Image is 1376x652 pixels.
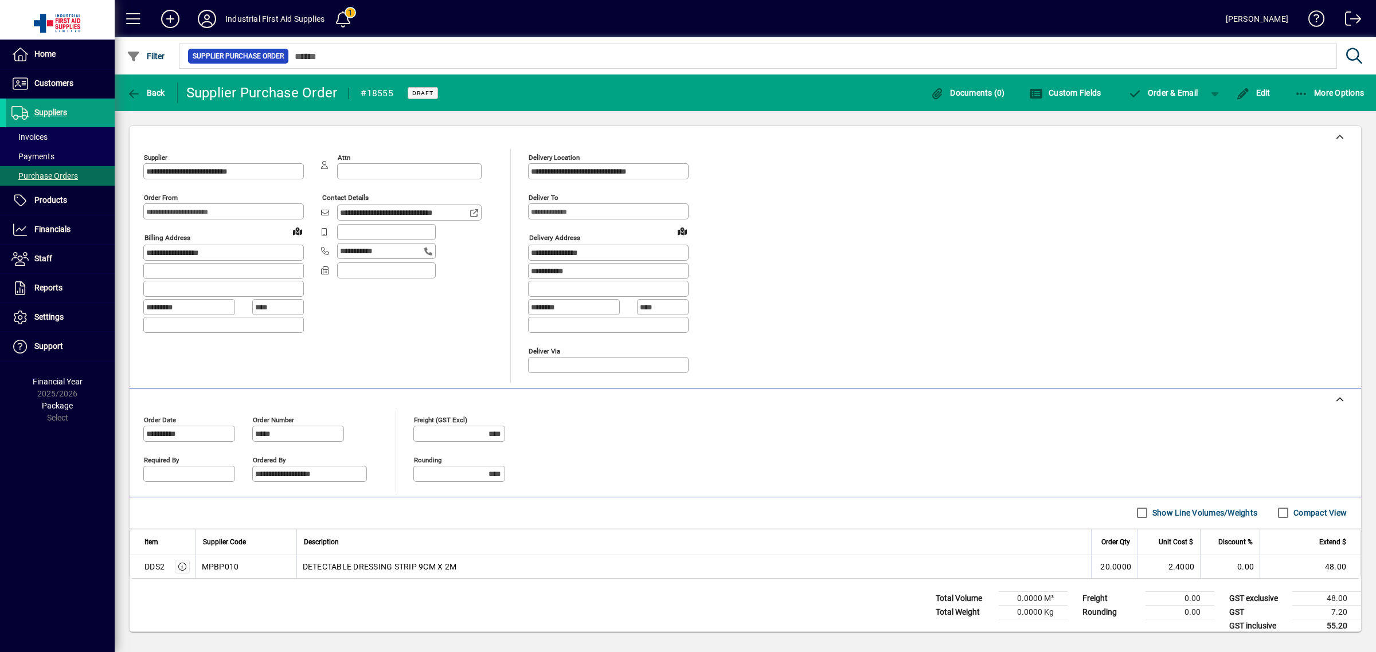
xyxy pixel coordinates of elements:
td: GST [1223,605,1292,619]
span: Unit Cost $ [1159,536,1193,548]
td: 0.00 [1200,555,1260,578]
a: Financials [6,215,115,244]
button: Edit [1233,83,1273,103]
td: Freight [1077,591,1146,605]
td: 20.0000 [1091,555,1137,578]
mat-label: Order number [253,415,294,423]
span: Suppliers [34,108,67,117]
mat-label: Freight (GST excl) [414,415,467,423]
span: Order Qty [1101,536,1130,548]
a: Logout [1336,2,1362,40]
a: Customers [6,69,115,98]
mat-label: Supplier [144,154,167,162]
a: Payments [6,147,115,166]
span: More Options [1295,88,1365,97]
a: Reports [6,274,115,303]
span: Support [34,341,63,351]
div: [PERSON_NAME] [1226,10,1288,28]
span: Home [34,49,56,58]
td: MPBP010 [196,555,296,578]
div: DDS2 [144,561,165,572]
span: Supplier Purchase Order [193,50,284,62]
div: #18555 [361,84,393,103]
a: Invoices [6,127,115,147]
mat-label: Rounding [414,455,441,464]
td: Total Volume [930,591,999,605]
span: Custom Fields [1029,88,1101,97]
span: Item [144,536,158,548]
span: Supplier Code [203,536,246,548]
span: Extend $ [1319,536,1346,548]
mat-label: Required by [144,455,179,464]
span: Filter [127,52,165,61]
app-page-header-button: Back [115,83,178,103]
button: Documents (0) [928,83,1008,103]
mat-label: Ordered by [253,455,286,464]
span: Purchase Orders [11,171,78,180]
td: 0.0000 Kg [999,605,1068,619]
td: 0.00 [1146,605,1214,619]
td: 0.00 [1146,591,1214,605]
mat-label: Deliver via [529,347,560,355]
span: Staff [34,254,52,263]
span: Draft [412,89,433,97]
span: Edit [1236,88,1271,97]
a: Purchase Orders [6,166,115,186]
div: Supplier Purchase Order [186,84,338,102]
td: GST exclusive [1223,591,1292,605]
td: Rounding [1077,605,1146,619]
span: Back [127,88,165,97]
button: Profile [189,9,225,29]
div: Industrial First Aid Supplies [225,10,325,28]
button: Filter [124,46,168,66]
a: Home [6,40,115,69]
mat-label: Deliver To [529,194,558,202]
button: Back [124,83,168,103]
button: Order & Email [1122,83,1203,103]
button: Add [152,9,189,29]
mat-label: Delivery Location [529,154,580,162]
span: Documents (0) [931,88,1005,97]
span: Payments [11,152,54,161]
span: Discount % [1218,536,1253,548]
a: View on map [673,222,691,240]
a: View on map [288,222,307,240]
button: Custom Fields [1026,83,1104,103]
td: GST inclusive [1223,619,1292,633]
td: 2.4000 [1137,555,1200,578]
span: DETECTABLE DRESSING STRIP 9CM X 2M [303,561,457,572]
button: More Options [1292,83,1367,103]
span: Invoices [11,132,48,142]
span: Description [304,536,339,548]
mat-label: Order date [144,415,176,423]
span: Financial Year [33,377,83,386]
span: Customers [34,78,73,88]
span: Reports [34,283,62,292]
td: Total Weight [930,605,999,619]
a: Support [6,332,115,361]
span: Settings [34,312,64,321]
mat-label: Attn [338,154,350,162]
a: Knowledge Base [1300,2,1325,40]
label: Show Line Volumes/Weights [1150,507,1257,519]
label: Compact View [1291,507,1347,519]
mat-label: Order from [144,194,178,202]
a: Products [6,186,115,215]
td: 7.20 [1292,605,1361,619]
td: 48.00 [1260,555,1361,578]
a: Staff [6,245,115,273]
td: 55.20 [1292,619,1361,633]
span: Products [34,195,67,205]
a: Settings [6,303,115,332]
span: Order & Email [1128,88,1198,97]
td: 48.00 [1292,591,1361,605]
span: Financials [34,225,71,234]
td: 0.0000 M³ [999,591,1068,605]
span: Package [42,401,73,410]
